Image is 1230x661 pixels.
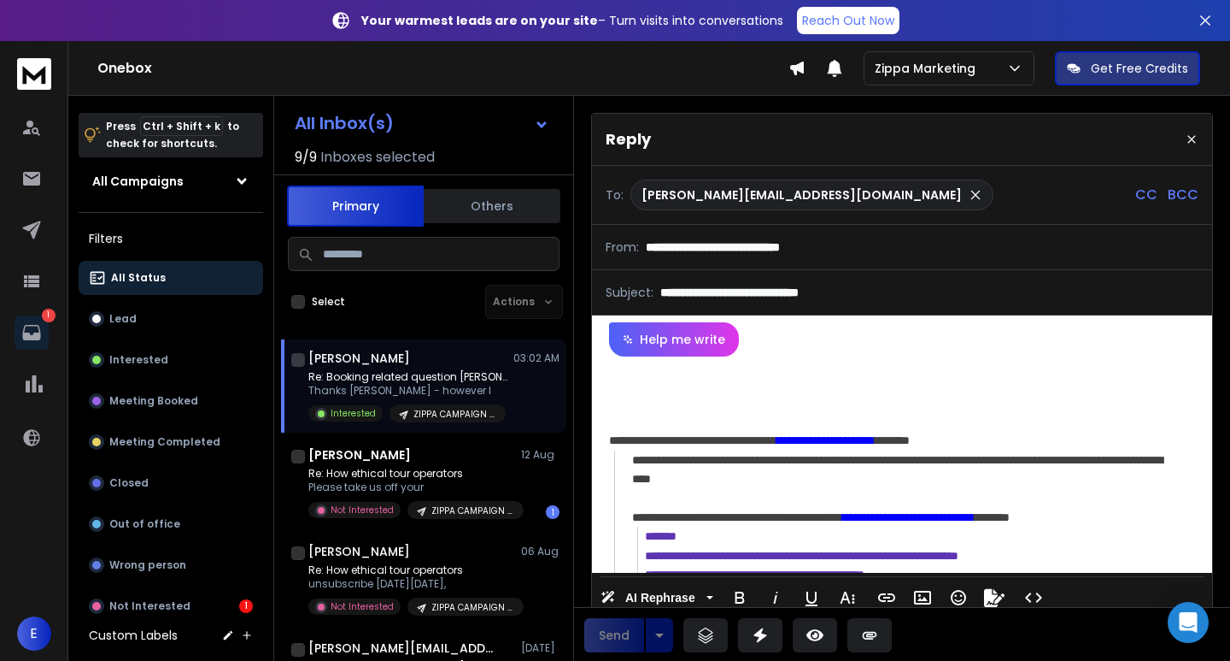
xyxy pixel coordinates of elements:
h1: [PERSON_NAME] [308,543,410,560]
p: Zippa Marketing [875,60,982,77]
p: Thanks [PERSON_NAME] - however I [308,384,513,398]
p: Re: Booking related question [PERSON_NAME] [308,370,513,384]
p: ZIPPA CAMPAIGN V1 [413,408,495,421]
h3: Inboxes selected [320,147,435,168]
div: 1 [546,505,559,519]
p: Interested [109,353,168,367]
label: Select [312,295,345,309]
p: 12 Aug [521,448,559,462]
p: – Turn visits into conversations [361,12,783,29]
button: Insert Image (Ctrl+P) [906,581,939,615]
p: Press to check for shortcuts. [106,118,239,152]
h3: Filters [79,227,263,251]
a: 1 [15,316,49,350]
button: E [17,617,51,651]
p: unsubscribe [DATE][DATE], [308,577,513,591]
span: AI Rephrase [622,591,699,605]
button: More Text [831,581,864,615]
p: Get Free Credits [1091,60,1188,77]
button: AI Rephrase [597,581,717,615]
h1: [PERSON_NAME] [308,446,411,463]
button: Primary [287,186,424,227]
p: Re: How ethical tour operators [308,564,513,577]
button: Lead [79,302,263,336]
button: Others [424,187,560,225]
p: Interested [331,407,376,420]
p: 03:02 AM [513,351,559,365]
p: Not Interested [109,599,190,613]
p: ZIPPA CAMPAIGN V2 [431,505,513,517]
p: 1 [42,309,56,322]
span: 9 / 9 [295,147,317,168]
p: To: [606,186,624,204]
h1: [PERSON_NAME][EMAIL_ADDRESS][DOMAIN_NAME] [308,640,496,657]
button: Interested [79,343,263,377]
button: Meeting Completed [79,425,263,459]
p: Not Interested [331,504,394,516]
button: All Inbox(s) [281,106,563,140]
button: Help me write [609,322,739,357]
h1: [PERSON_NAME] [308,350,410,367]
button: Get Free Credits [1055,51,1200,86]
p: Closed [109,476,149,490]
p: 06 Aug [521,545,559,558]
h3: Custom Labels [89,627,178,644]
p: Reply [606,127,651,151]
button: Closed [79,466,263,500]
button: Meeting Booked [79,384,263,418]
p: From: [606,239,639,256]
button: Out of office [79,507,263,541]
button: Insert Link (Ctrl+K) [870,581,903,615]
a: Reach Out Now [797,7,899,34]
p: Lead [109,312,137,326]
p: Wrong person [109,558,186,572]
p: [PERSON_NAME][EMAIL_ADDRESS][DOMAIN_NAME] [641,186,962,204]
p: Reach Out Now [802,12,894,29]
button: Signature [978,581,1010,615]
strong: Your warmest leads are on your site [361,12,598,29]
button: Bold (Ctrl+B) [723,581,756,615]
div: Open Intercom Messenger [1168,602,1209,643]
button: Italic (Ctrl+I) [759,581,792,615]
button: Wrong person [79,548,263,582]
button: Underline (Ctrl+U) [795,581,828,615]
p: Out of office [109,517,180,531]
p: All Status [111,271,166,285]
h1: All Inbox(s) [295,115,394,132]
p: Subject: [606,284,653,301]
p: ZIPPA CAMPAIGN V2 [431,601,513,614]
p: CC [1135,185,1157,205]
button: Not Interested1 [79,589,263,623]
p: BCC [1168,185,1198,205]
p: [DATE] [521,641,559,655]
button: Code View [1017,581,1050,615]
p: Please take us off your [308,481,513,494]
img: logo [17,58,51,90]
h1: Onebox [97,58,788,79]
span: Ctrl + Shift + k [140,116,223,136]
button: Emoticons [942,581,975,615]
p: Re: How ethical tour operators [308,467,513,481]
p: Meeting Completed [109,435,220,449]
button: All Status [79,261,263,295]
div: 1 [239,599,253,613]
p: Meeting Booked [109,394,198,408]
h1: All Campaigns [92,173,184,190]
button: All Campaigns [79,164,263,198]
p: Not Interested [331,600,394,613]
